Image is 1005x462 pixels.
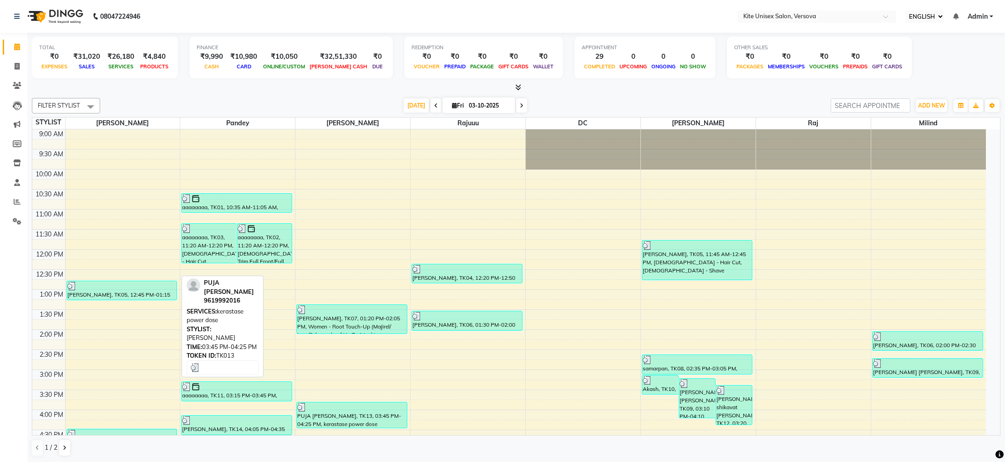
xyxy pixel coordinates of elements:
[678,51,708,62] div: 0
[841,63,870,70] span: PREPAIDS
[466,99,512,113] input: 2025-10-03
[649,63,678,70] span: ONGOING
[766,63,807,70] span: MEMBERSHIPS
[138,51,171,62] div: ₹4,840
[202,63,221,70] span: CASH
[34,210,65,219] div: 11:00 AM
[187,325,211,333] span: STYLIST:
[442,63,468,70] span: PREPAID
[526,118,640,129] span: DC
[187,352,216,359] span: TOKEN ID:
[76,63,97,70] span: SALES
[204,279,254,295] span: PUJA [PERSON_NAME]
[873,332,983,350] div: [PERSON_NAME], TK06, 02:00 PM-02:30 PM, Nails - Nail Cut/ Filing & Regular Polish
[617,63,649,70] span: UPCOMING
[38,430,65,440] div: 4:30 PM
[261,63,307,70] span: ONLINE/CUSTOM
[916,99,947,112] button: ADD NEW
[227,51,261,62] div: ₹10,980
[468,51,496,62] div: ₹0
[180,118,295,129] span: Pandey
[442,51,468,62] div: ₹0
[871,118,986,129] span: milind
[182,382,292,401] div: aaaaaaaa, TK11, 03:15 PM-03:45 PM, Loreal Wash Upto Shoulder
[34,270,65,279] div: 12:30 PM
[34,169,65,179] div: 10:00 AM
[370,51,386,62] div: ₹0
[968,12,988,21] span: Admin
[734,63,766,70] span: PACKAGES
[234,63,254,70] span: CARD
[187,308,217,315] span: SERVICES:
[642,241,752,280] div: [PERSON_NAME], TK05, 11:45 AM-12:45 PM, [DEMOGRAPHIC_DATA] - Hair Cut, [DEMOGRAPHIC_DATA] - Shave
[38,350,65,359] div: 2:30 PM
[404,98,429,113] span: [DATE]
[531,63,556,70] span: WALLET
[873,359,983,377] div: [PERSON_NAME] [PERSON_NAME], TK09, 02:40 PM-03:10 PM, Aroma Pedicure
[582,51,617,62] div: 29
[38,390,65,400] div: 3:30 PM
[37,129,65,139] div: 9:00 AM
[370,63,385,70] span: DUE
[412,311,522,330] div: [PERSON_NAME], TK06, 01:30 PM-02:00 PM, Loreal Wash Upto Shoulder
[582,44,708,51] div: APPOINTMENT
[138,63,171,70] span: PRODUCTS
[67,429,177,448] div: PUJA [PERSON_NAME], TK13, 04:25 PM-04:55 PM, Nails - Nail Cut/ Filing & Regular Polish
[187,343,202,350] span: TIME:
[182,194,292,212] div: aaaaaaaa, TK01, 10:35 AM-11:05 AM, [DEMOGRAPHIC_DATA] - [PERSON_NAME] Trim
[756,118,871,129] span: raj
[412,264,522,283] div: [PERSON_NAME], TK04, 12:20 PM-12:50 PM, Blow Dry Upto Shoulder
[678,63,708,70] span: NO SHOW
[67,281,177,300] div: [PERSON_NAME], TK05, 12:45 PM-01:15 PM, Rica Wax Ear
[531,51,556,62] div: ₹0
[649,51,678,62] div: 0
[45,443,57,452] span: 1 / 2
[411,63,442,70] span: VOUCHER
[104,51,138,62] div: ₹26,180
[100,4,140,29] b: 08047224946
[831,98,910,113] input: SEARCH APPOINTMENT
[38,370,65,380] div: 3:00 PM
[582,63,617,70] span: COMPLETED
[411,51,442,62] div: ₹0
[187,343,259,352] div: 03:45 PM-04:25 PM
[38,410,65,420] div: 4:00 PM
[295,118,410,129] span: [PERSON_NAME]
[918,102,945,109] span: ADD NEW
[70,51,104,62] div: ₹31,020
[197,51,227,62] div: ₹9,990
[766,51,807,62] div: ₹0
[642,355,752,374] div: samarpan, TK08, 02:35 PM-03:05 PM, [DEMOGRAPHIC_DATA] - [PERSON_NAME] Trim
[106,63,136,70] span: SERVICES
[716,385,752,425] div: [PERSON_NAME] shikavat [PERSON_NAME], TK12, 03:20 PM-04:20 PM, [DEMOGRAPHIC_DATA] - [PERSON_NAME]...
[641,118,756,129] span: [PERSON_NAME]
[38,102,80,109] span: FILTER STYLIST
[468,63,496,70] span: PACKAGE
[841,51,870,62] div: ₹0
[870,51,904,62] div: ₹0
[807,63,841,70] span: VOUCHERS
[32,118,65,127] div: STYLIST
[297,305,407,334] div: [PERSON_NAME], TK07, 01:20 PM-02:05 PM, Women - Root Touch-Up (Majirel/ Inoa/Schwarzkopf Up To 1 ...
[450,102,466,109] span: Fri
[411,118,525,129] span: Rajuuu
[237,224,292,263] div: aaaaaaaa, TK02, 11:20 AM-12:20 PM, [DEMOGRAPHIC_DATA] Trim Full Front/Full Back, [DEMOGRAPHIC_DAT...
[39,63,70,70] span: EXPENSES
[39,44,171,51] div: TOTAL
[734,51,766,62] div: ₹0
[307,51,370,62] div: ₹32,51,330
[66,118,180,129] span: [PERSON_NAME]
[496,51,531,62] div: ₹0
[642,375,678,394] div: Akash, TK10, 03:05 PM-03:35 PM, [DEMOGRAPHIC_DATA] - Hair Cut
[23,4,86,29] img: logo
[34,190,65,199] div: 10:30 AM
[411,44,556,51] div: REDEMPTION
[307,63,370,70] span: [PERSON_NAME] CASH
[38,310,65,319] div: 1:30 PM
[617,51,649,62] div: 0
[297,402,407,428] div: PUJA [PERSON_NAME], TK13, 03:45 PM-04:25 PM, kerastase power dose
[870,63,904,70] span: GIFT CARDS
[37,149,65,159] div: 9:30 AM
[734,44,904,51] div: OTHER SALES
[204,296,259,305] div: 9619992016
